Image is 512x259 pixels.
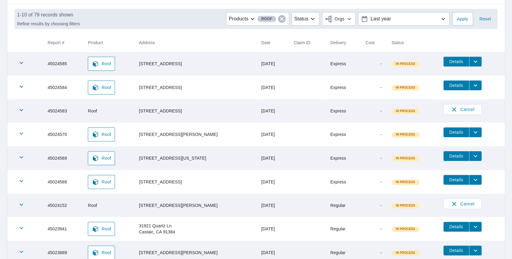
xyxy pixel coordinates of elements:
span: Details [447,129,465,135]
td: Express [325,122,361,146]
button: filesDropdownBtn-45024570 [469,127,482,137]
td: 45024569 [43,146,83,170]
td: Regular [325,194,361,217]
button: filesDropdownBtn-45024584 [469,80,482,90]
div: [STREET_ADDRESS] [139,84,252,90]
span: In Process [392,251,419,255]
div: [STREET_ADDRESS] [139,179,252,185]
td: - [361,217,387,241]
td: - [361,194,387,217]
span: In Process [392,227,419,231]
a: Roof [88,127,115,141]
span: Roof [92,84,111,91]
div: [STREET_ADDRESS][PERSON_NAME] [139,202,252,208]
button: detailsBtn-45023889 [443,246,469,255]
td: Express [325,76,361,99]
td: [DATE] [256,99,288,122]
span: In Process [392,204,419,208]
td: Regular [325,217,361,241]
th: Address [134,34,256,52]
td: [DATE] [256,52,288,76]
td: 45024570 [43,122,83,146]
span: Roof [92,178,111,186]
td: Express [325,170,361,194]
p: Status [294,15,308,23]
a: Roof [88,80,115,94]
button: detailsBtn-45024568 [443,175,469,185]
div: 31921 Quartz Ln Castaic, CA 91384 [139,223,252,235]
td: 45024152 [43,194,83,217]
span: Details [447,59,465,65]
td: [DATE] [256,146,288,170]
td: Roof [83,99,134,122]
span: Orgs [325,15,344,23]
p: Products [229,15,248,23]
button: Last year [358,12,449,26]
button: filesDropdownBtn-45023889 [469,246,482,255]
span: Apply [457,15,468,23]
td: [DATE] [256,217,288,241]
span: In Process [392,180,419,184]
span: In Process [392,156,419,161]
div: [STREET_ADDRESS][PERSON_NAME] [139,250,252,256]
button: Status [292,12,320,26]
button: ProductsRoof [226,12,289,26]
td: Roof [83,194,134,217]
td: - [361,52,387,76]
span: Roof [257,16,276,22]
td: [DATE] [256,76,288,99]
button: Apply [452,12,473,26]
span: Details [447,153,465,159]
button: detailsBtn-45023941 [443,222,469,232]
span: In Process [392,133,419,137]
td: Express [325,52,361,76]
div: [STREET_ADDRESS] [139,108,252,114]
span: In Process [392,62,419,66]
th: Report # [43,34,83,52]
div: [STREET_ADDRESS][PERSON_NAME] [139,131,252,137]
td: - [361,146,387,170]
td: [DATE] [256,122,288,146]
span: In Process [392,109,419,113]
span: Roof [92,225,111,232]
td: - [361,122,387,146]
span: Details [447,177,465,183]
button: filesDropdownBtn-45023941 [469,222,482,232]
th: Date [256,34,288,52]
p: 1-10 of 79 records shown [17,11,80,19]
a: Roof [88,57,115,71]
span: Cancel [450,200,475,208]
td: 45024583 [43,99,83,122]
button: Cancel [443,104,482,115]
a: Roof [88,175,115,189]
button: filesDropdownBtn-45024585 [469,57,482,66]
span: Roof [92,131,111,138]
span: Cancel [450,106,475,113]
span: Roof [92,154,111,162]
button: detailsBtn-45024569 [443,151,469,161]
a: Roof [88,151,115,165]
td: [DATE] [256,194,288,217]
p: Last year [368,14,439,24]
button: filesDropdownBtn-45024569 [469,151,482,161]
span: Roof [92,60,111,67]
button: filesDropdownBtn-45024568 [469,175,482,185]
span: Details [447,224,465,230]
span: Reset [478,15,492,23]
button: detailsBtn-45024584 [443,80,469,90]
span: Roof [92,249,111,256]
th: Cost [361,34,387,52]
th: Status [387,34,439,52]
button: Reset [475,12,495,26]
span: Details [447,248,465,254]
td: [DATE] [256,170,288,194]
button: Cancel [443,199,482,209]
div: [STREET_ADDRESS][US_STATE] [139,155,252,161]
td: 45024585 [43,52,83,76]
button: Orgs [322,12,356,26]
th: Claim ID [289,34,325,52]
a: Roof [88,222,115,236]
td: - [361,76,387,99]
th: Product [83,34,134,52]
td: - [361,99,387,122]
